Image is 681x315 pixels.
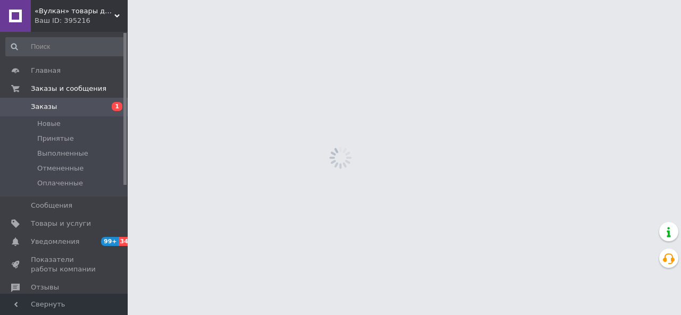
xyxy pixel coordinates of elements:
span: Уведомления [31,237,79,246]
span: Товары и услуги [31,219,91,228]
span: 34 [119,237,131,246]
span: Отмененные [37,164,84,173]
span: «Вулкан» товары для рыбалки, охоты, туризма и дайвинга, лодки и моторы [35,6,114,16]
span: Заказы и сообщения [31,84,106,93]
span: 99+ [101,237,119,246]
span: Новые [37,119,61,129]
span: Показатели работы компании [31,255,98,274]
div: Ваш ID: 395216 [35,16,128,25]
span: Отзывы [31,283,59,292]
span: Выполненные [37,149,88,158]
span: Сообщения [31,201,72,210]
span: Главная [31,66,61,75]
input: Поиск [5,37,126,56]
span: Заказы [31,102,57,112]
span: 1 [112,102,122,111]
span: Оплаченные [37,178,83,188]
span: Принятые [37,134,74,143]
